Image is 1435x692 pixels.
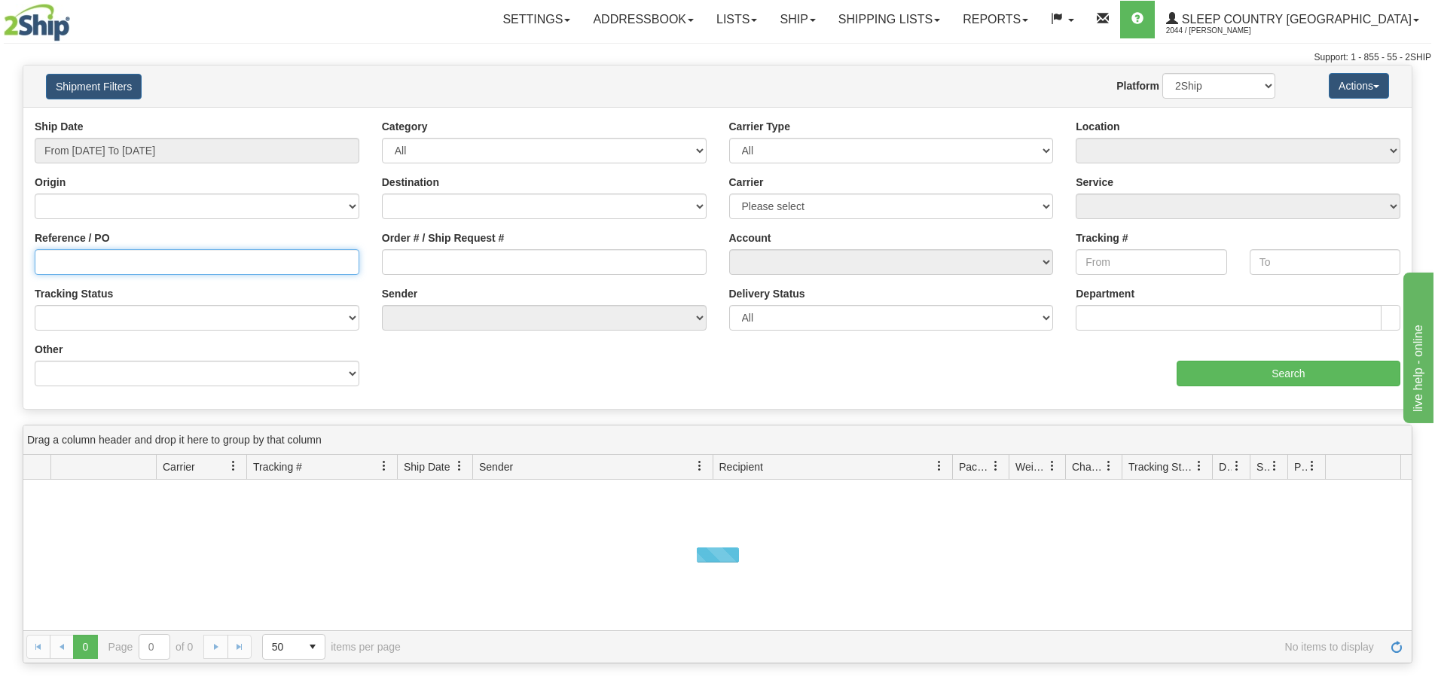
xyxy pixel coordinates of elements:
span: Page 0 [73,635,97,659]
div: Support: 1 - 855 - 55 - 2SHIP [4,51,1431,64]
input: Search [1177,361,1400,386]
button: Shipment Filters [46,74,142,99]
img: logo2044.jpg [4,4,70,41]
label: Category [382,119,428,134]
a: Pickup Status filter column settings [1299,453,1325,479]
a: Delivery Status filter column settings [1224,453,1250,479]
span: Sender [479,459,513,474]
a: Ship [768,1,826,38]
label: Tracking Status [35,286,113,301]
label: Destination [382,175,439,190]
a: Packages filter column settings [983,453,1009,479]
a: Reports [951,1,1040,38]
a: Shipping lists [827,1,951,38]
label: Order # / Ship Request # [382,230,505,245]
a: Refresh [1385,635,1409,659]
label: Ship Date [35,119,84,134]
span: select [301,635,325,659]
span: items per page [262,634,401,660]
input: From [1076,249,1226,275]
label: Carrier [729,175,764,190]
a: Tracking # filter column settings [371,453,397,479]
label: Origin [35,175,66,190]
span: Sleep Country [GEOGRAPHIC_DATA] [1178,13,1412,26]
label: Other [35,342,63,357]
span: Charge [1072,459,1104,474]
button: Actions [1329,73,1389,99]
a: Sender filter column settings [687,453,713,479]
span: Pickup Status [1294,459,1307,474]
label: Account [729,230,771,245]
label: Location [1076,119,1119,134]
a: Tracking Status filter column settings [1186,453,1212,479]
div: grid grouping header [23,425,1412,455]
span: No items to display [422,641,1374,653]
label: Department [1076,286,1134,301]
span: 2044 / [PERSON_NAME] [1166,23,1279,38]
a: Carrier filter column settings [221,453,246,479]
span: Tracking Status [1128,459,1194,474]
span: Page of 0 [108,634,194,660]
a: Settings [491,1,582,38]
span: Weight [1015,459,1047,474]
label: Platform [1116,78,1159,93]
label: Tracking # [1076,230,1128,245]
span: Tracking # [253,459,302,474]
span: Recipient [719,459,763,474]
span: Ship Date [404,459,450,474]
span: Packages [959,459,991,474]
a: Charge filter column settings [1096,453,1122,479]
span: Page sizes drop down [262,634,325,660]
a: Lists [705,1,768,38]
label: Carrier Type [729,119,790,134]
label: Delivery Status [729,286,805,301]
span: Delivery Status [1219,459,1232,474]
label: Sender [382,286,417,301]
a: Shipment Issues filter column settings [1262,453,1287,479]
span: Carrier [163,459,195,474]
a: Ship Date filter column settings [447,453,472,479]
label: Service [1076,175,1113,190]
input: To [1250,249,1400,275]
label: Reference / PO [35,230,110,245]
span: 50 [272,639,292,654]
a: Sleep Country [GEOGRAPHIC_DATA] 2044 / [PERSON_NAME] [1155,1,1430,38]
div: live help - online [11,9,139,27]
span: Shipment Issues [1256,459,1269,474]
a: Recipient filter column settings [927,453,952,479]
a: Addressbook [582,1,705,38]
iframe: chat widget [1400,269,1433,422]
a: Weight filter column settings [1040,453,1065,479]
